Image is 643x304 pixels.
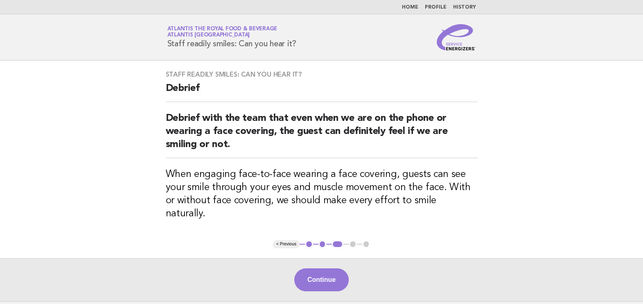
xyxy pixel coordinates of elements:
[318,240,327,248] button: 2
[273,240,300,248] button: < Previous
[166,112,478,158] h2: Debrief with the team that even when we are on the phone or wearing a face covering, the guest ca...
[453,5,476,10] a: History
[166,168,478,220] h3: When engaging face-to-face wearing a face covering, guests can see your smile through your eyes a...
[166,82,478,102] h2: Debrief
[167,26,278,38] a: Atlantis the Royal Food & BeverageAtlantis [GEOGRAPHIC_DATA]
[167,33,250,38] span: Atlantis [GEOGRAPHIC_DATA]
[167,27,297,48] h1: Staff readily smiles: Can you hear it?
[425,5,447,10] a: Profile
[166,70,478,79] h3: Staff readily smiles: Can you hear it?
[294,268,349,291] button: Continue
[437,24,476,50] img: Service Energizers
[332,240,343,248] button: 3
[402,5,418,10] a: Home
[305,240,313,248] button: 1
